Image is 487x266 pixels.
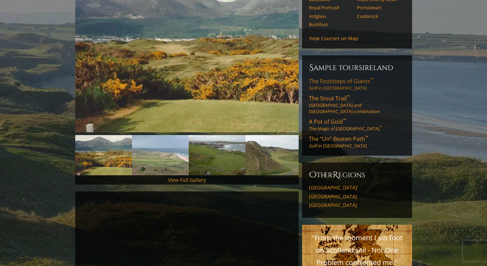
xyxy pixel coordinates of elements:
a: The Footsteps of Giants™Golf in [GEOGRAPHIC_DATA] [309,77,405,91]
span: R [333,169,338,180]
span: O [309,169,317,180]
sup: ™ [379,125,382,130]
a: Portstewart [357,5,401,10]
a: Bushfoot [309,22,353,27]
span: The “Un”-Beaten Path [309,135,368,143]
span: The Stout Trail [309,95,350,102]
sup: ™ [370,77,374,82]
a: Ardglass [309,13,353,19]
a: A Pot of Gold™The Magic of [GEOGRAPHIC_DATA]™ [309,118,405,132]
a: View Full Gallery [168,177,206,183]
a: View Courses on Map [309,35,358,42]
h6: Sample ToursIreland [309,62,405,73]
span: A Pot of Gold [309,118,346,125]
a: Castlerock [357,13,401,19]
a: The “Un”-Beaten Path™Golf in [GEOGRAPHIC_DATA] [309,135,405,149]
a: [GEOGRAPHIC_DATA] [309,185,405,191]
sup: ™ [365,134,368,140]
a: Royal Portrush [309,5,353,10]
span: The Footsteps of Giants [309,77,374,85]
a: The Stout Trail™[GEOGRAPHIC_DATA] and [GEOGRAPHIC_DATA] combination [309,95,405,114]
sup: ™ [343,117,346,123]
a: [GEOGRAPHIC_DATA] [309,202,405,208]
a: [GEOGRAPHIC_DATA] [309,193,405,200]
h6: ther egions [309,169,405,180]
sup: ™ [347,94,350,100]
